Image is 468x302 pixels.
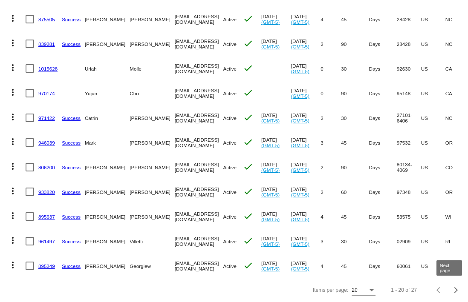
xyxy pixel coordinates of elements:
div: 1 - 20 of 27 [391,287,417,293]
mat-cell: 97348 [397,179,421,204]
mat-cell: [EMAIL_ADDRESS][DOMAIN_NAME] [175,155,223,179]
mat-icon: check [243,236,253,246]
mat-cell: Days [369,56,397,81]
mat-cell: [PERSON_NAME] [85,254,130,278]
mat-icon: more_vert [8,186,18,196]
mat-cell: 30 [341,229,369,254]
mat-cell: Days [369,7,397,31]
mat-cell: US [421,105,445,130]
a: (GMT-5) [291,118,309,123]
mat-cell: 45 [341,204,369,229]
span: Active [223,140,237,145]
mat-icon: check [243,14,253,24]
mat-cell: Days [369,254,397,278]
a: (GMT-5) [291,266,309,271]
mat-cell: 60061 [397,254,421,278]
mat-cell: 60 [341,179,369,204]
mat-cell: Days [369,130,397,155]
a: Success [62,189,81,195]
mat-cell: US [421,7,445,31]
a: Success [62,17,81,22]
a: (GMT-5) [261,142,280,148]
a: 946039 [38,140,55,145]
mat-cell: [PERSON_NAME] [130,179,174,204]
mat-cell: [EMAIL_ADDRESS][DOMAIN_NAME] [175,7,223,31]
a: 806200 [38,165,55,170]
mat-cell: 45 [341,7,369,31]
mat-cell: 2 [321,179,341,204]
mat-cell: [DATE] [291,254,321,278]
mat-icon: more_vert [8,235,18,245]
a: 839281 [38,41,55,47]
mat-icon: check [243,260,253,271]
mat-cell: 45 [341,130,369,155]
mat-cell: [DATE] [291,31,321,56]
a: (GMT-5) [261,217,280,222]
a: (GMT-5) [291,241,309,247]
mat-cell: 02909 [397,229,421,254]
a: 895249 [38,263,55,269]
mat-cell: [DATE] [261,204,291,229]
mat-cell: 90 [341,31,369,56]
a: 971422 [38,115,55,121]
span: Active [223,17,237,22]
a: (GMT-5) [291,44,309,49]
mat-cell: [PERSON_NAME] [85,229,130,254]
mat-icon: more_vert [8,87,18,97]
button: Previous page [430,282,448,299]
mat-cell: 28428 [397,31,421,56]
mat-cell: [PERSON_NAME] [130,31,174,56]
mat-cell: Villetti [130,229,174,254]
mat-cell: [DATE] [261,254,291,278]
a: Success [62,165,81,170]
mat-icon: check [243,186,253,197]
span: Active [223,263,237,269]
mat-icon: check [243,63,253,73]
mat-icon: more_vert [8,211,18,221]
span: Active [223,41,237,47]
a: (GMT-5) [261,167,280,173]
mat-cell: [DATE] [291,155,321,179]
mat-cell: 0 [321,56,341,81]
span: Active [223,189,237,195]
mat-cell: 4 [321,204,341,229]
mat-cell: Catrin [85,105,130,130]
mat-cell: [DATE] [291,179,321,204]
mat-cell: 90 [341,155,369,179]
mat-cell: 4 [321,7,341,31]
mat-cell: 53575 [397,204,421,229]
mat-cell: 28428 [397,7,421,31]
mat-cell: [DATE] [261,105,291,130]
mat-icon: more_vert [8,260,18,270]
a: (GMT-5) [261,192,280,197]
a: (GMT-5) [291,142,309,148]
a: (GMT-5) [261,241,280,247]
mat-cell: [EMAIL_ADDRESS][DOMAIN_NAME] [175,229,223,254]
mat-cell: [DATE] [261,155,291,179]
mat-icon: check [243,162,253,172]
a: Success [62,214,81,219]
mat-cell: [DATE] [291,56,321,81]
mat-cell: [PERSON_NAME] [85,7,130,31]
a: 875505 [38,17,55,22]
a: (GMT-5) [291,68,309,74]
a: (GMT-5) [291,167,309,173]
mat-icon: more_vert [8,137,18,147]
mat-cell: Days [369,155,397,179]
mat-cell: 97532 [397,130,421,155]
mat-cell: [DATE] [291,204,321,229]
mat-cell: [DATE] [261,179,291,204]
mat-cell: US [421,155,445,179]
a: Success [62,239,81,244]
mat-cell: US [421,130,445,155]
mat-cell: Georgiew [130,254,174,278]
mat-cell: Days [369,81,397,105]
mat-cell: 92630 [397,56,421,81]
span: Active [223,66,237,71]
span: Active [223,214,237,219]
mat-cell: [DATE] [261,130,291,155]
a: (GMT-5) [291,93,309,99]
mat-cell: [EMAIL_ADDRESS][DOMAIN_NAME] [175,179,223,204]
mat-cell: Days [369,229,397,254]
mat-icon: more_vert [8,161,18,171]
